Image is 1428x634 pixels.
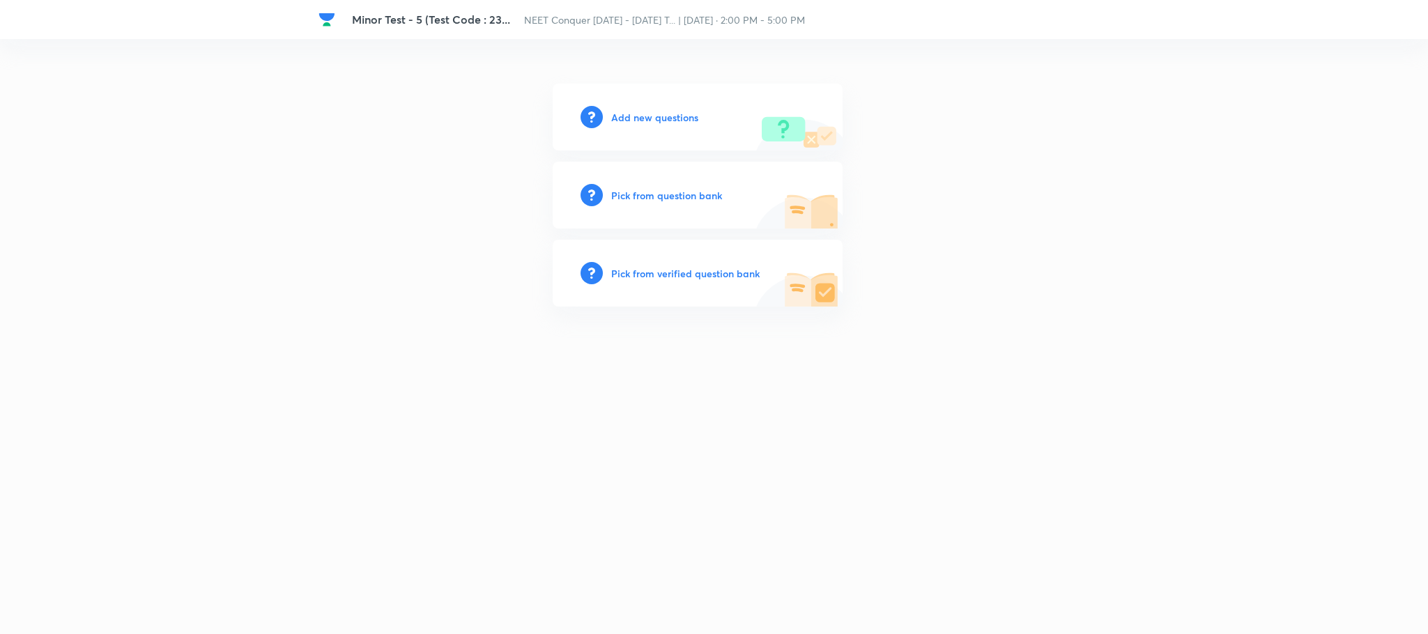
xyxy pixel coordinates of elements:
h6: Add new questions [611,110,698,125]
span: NEET Conquer [DATE] - [DATE] T... | [DATE] · 2:00 PM - 5:00 PM [524,13,805,26]
a: Company Logo [318,11,341,28]
img: Company Logo [318,11,335,28]
span: Minor Test - 5 (Test Code : 23... [352,12,510,26]
h6: Pick from verified question bank [611,266,760,281]
h6: Pick from question bank [611,188,722,203]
